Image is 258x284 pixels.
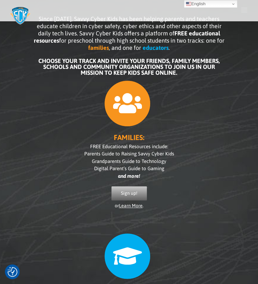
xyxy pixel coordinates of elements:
[34,15,225,44] span: Since [DATE], Savvy Cyber Kids has been helping parents and teachers educate children in cyber sa...
[241,7,248,13] a: Toggle mobile menu
[114,133,144,142] b: FAMILIES:
[121,191,137,196] span: Sign up!
[10,7,30,25] img: Savvy Cyber Kids Logo
[94,166,164,171] span: Digital Parent’s Guide to Gaming
[8,267,17,277] img: Revisit consent button
[90,144,168,149] span: FREE Educational Resources include:
[186,1,191,7] img: en
[34,30,220,44] b: FREE educational resources
[119,203,143,208] a: Learn More
[169,44,170,51] span: .
[92,158,166,164] span: Grandparents Guide to Technology
[143,44,169,51] b: educators
[118,173,140,179] i: and more!
[8,267,17,277] button: Consent Preferences
[38,57,220,76] b: CHOOSE YOUR TRACK AND INVITE YOUR FRIENDS, FAMILY MEMBERS, SCHOOLS AND COMMUNITY ORGANIZATIONS TO...
[84,151,174,156] span: Parents Guide to Raising Savvy Cyber Kids
[115,203,144,208] span: or .
[109,44,141,51] span: , and one for
[111,186,147,200] a: Sign up!
[88,44,109,51] b: families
